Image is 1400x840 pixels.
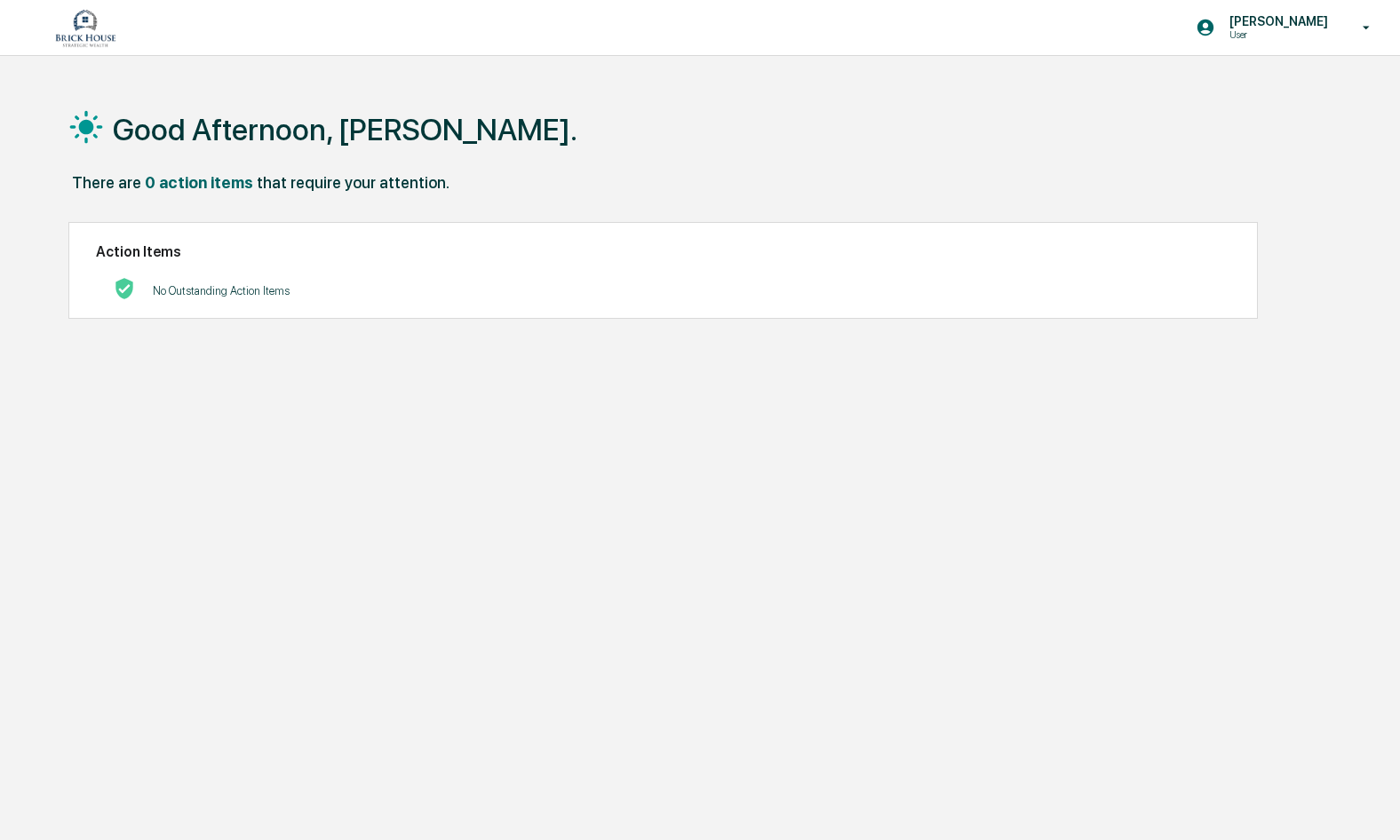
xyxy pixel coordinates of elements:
[257,173,449,192] div: that require your attention.
[145,173,253,192] div: 0 action items
[153,284,290,297] p: No Outstanding Action Items
[43,7,128,48] img: logo
[1215,14,1337,28] p: [PERSON_NAME]
[96,243,1230,260] h2: Action Items
[113,112,577,147] h1: Good Afternoon, [PERSON_NAME].
[72,173,141,192] div: There are
[114,278,135,299] img: No Actions logo
[1215,28,1337,41] p: User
